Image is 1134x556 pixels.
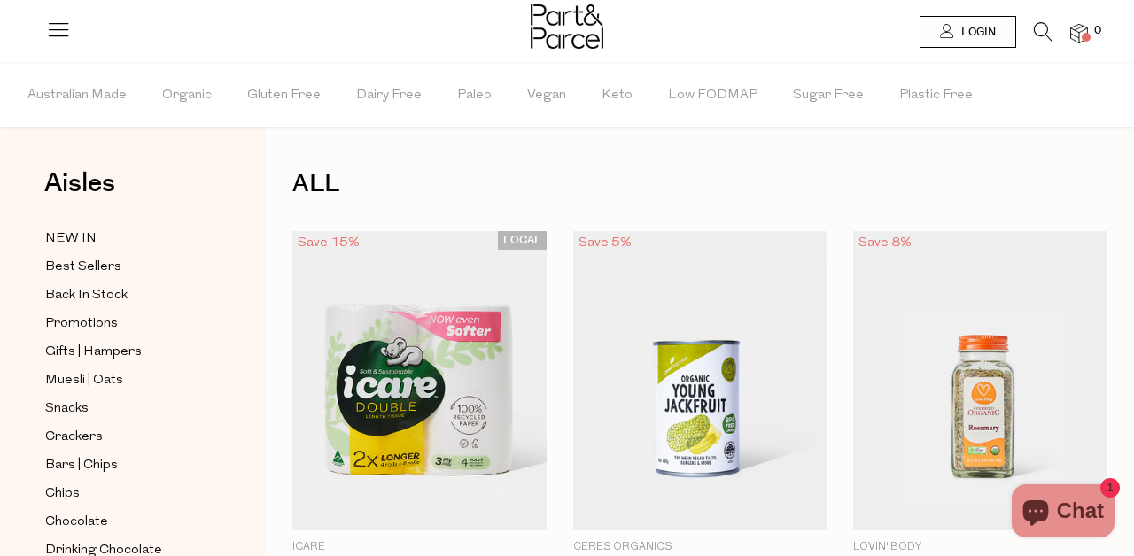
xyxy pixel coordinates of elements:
[920,16,1016,48] a: Login
[853,231,1107,530] img: Rosemary
[247,65,321,127] span: Gluten Free
[44,164,115,203] span: Aisles
[45,483,80,505] span: Chips
[45,285,128,306] span: Back In Stock
[573,231,637,255] div: Save 5%
[45,228,97,250] span: NEW IN
[853,539,1107,555] p: Lovin' Body
[602,65,633,127] span: Keto
[45,257,121,278] span: Best Sellers
[45,454,206,476] a: Bars | Chips
[573,231,827,530] img: Jackfruit
[356,65,422,127] span: Dairy Free
[292,539,547,555] p: icare
[45,369,206,391] a: Muesli | Oats
[1006,484,1120,542] inbox-online-store-chat: Shopify online store chat
[899,65,973,127] span: Plastic Free
[531,4,603,49] img: Part&Parcel
[45,483,206,505] a: Chips
[45,370,123,391] span: Muesli | Oats
[45,284,206,306] a: Back In Stock
[457,65,492,127] span: Paleo
[292,231,365,255] div: Save 15%
[45,512,108,533] span: Chocolate
[793,65,864,127] span: Sugar Free
[853,231,917,255] div: Save 8%
[45,313,206,335] a: Promotions
[45,427,103,448] span: Crackers
[162,65,212,127] span: Organic
[45,313,118,335] span: Promotions
[45,228,206,250] a: NEW IN
[498,231,547,250] span: LOCAL
[292,231,547,530] img: Toilet Paper
[45,342,142,363] span: Gifts | Hampers
[1070,24,1088,42] a: 0
[45,426,206,448] a: Crackers
[45,256,206,278] a: Best Sellers
[27,65,127,127] span: Australian Made
[45,455,118,476] span: Bars | Chips
[45,398,206,420] a: Snacks
[957,25,996,40] span: Login
[45,341,206,363] a: Gifts | Hampers
[573,539,827,555] p: Ceres Organics
[45,398,89,420] span: Snacks
[668,65,757,127] span: Low FODMAP
[292,164,1107,205] h1: ALL
[527,65,566,127] span: Vegan
[45,511,206,533] a: Chocolate
[1090,23,1106,39] span: 0
[44,170,115,214] a: Aisles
